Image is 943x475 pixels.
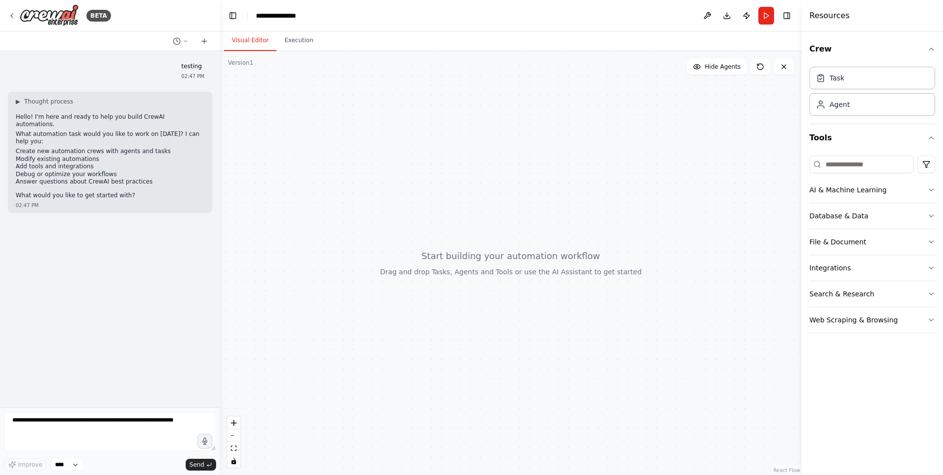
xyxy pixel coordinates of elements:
button: Improve [4,458,47,471]
button: Visual Editor [224,30,277,51]
li: Add tools and integrations [16,163,204,171]
span: Send [190,461,204,469]
p: What automation task would you like to work on [DATE]? I can help you: [16,131,204,146]
button: zoom out [227,429,240,442]
span: ▶ [16,98,20,106]
p: What would you like to get started with? [16,192,204,200]
div: Version 1 [228,59,253,67]
div: Crew [809,63,935,124]
button: ▶Thought process [16,98,73,106]
button: Switch to previous chat [169,35,193,47]
button: Hide right sidebar [780,9,794,23]
button: Start a new chat [196,35,212,47]
span: Hide Agents [705,63,741,71]
nav: breadcrumb [256,11,306,21]
span: Thought process [24,98,73,106]
div: Task [830,73,844,83]
button: File & Document [809,229,935,255]
button: zoom in [227,417,240,429]
button: Send [186,459,216,471]
div: React Flow controls [227,417,240,468]
button: Database & Data [809,203,935,229]
div: 02:47 PM [16,202,204,209]
button: Hide Agents [687,59,747,75]
button: fit view [227,442,240,455]
li: Create new automation crews with agents and tasks [16,148,204,156]
button: Hide left sidebar [226,9,240,23]
button: toggle interactivity [227,455,240,468]
div: Tools [809,152,935,341]
div: Agent [830,100,850,109]
button: Tools [809,124,935,152]
button: Execution [277,30,321,51]
a: React Flow attribution [774,468,800,473]
span: Improve [18,461,42,469]
li: Answer questions about CrewAI best practices [16,178,204,186]
li: Modify existing automations [16,156,204,163]
div: BETA [86,10,111,22]
button: Crew [809,35,935,63]
p: Hello! I'm here and ready to help you build CrewAI automations. [16,113,204,129]
button: Integrations [809,255,935,281]
button: AI & Machine Learning [809,177,935,203]
h4: Resources [809,10,850,22]
button: Search & Research [809,281,935,307]
button: Click to speak your automation idea [197,434,212,449]
button: Web Scraping & Browsing [809,307,935,333]
img: Logo [20,4,79,26]
p: testing [181,63,204,71]
div: 02:47 PM [181,73,204,80]
li: Debug or optimize your workflows [16,171,204,179]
